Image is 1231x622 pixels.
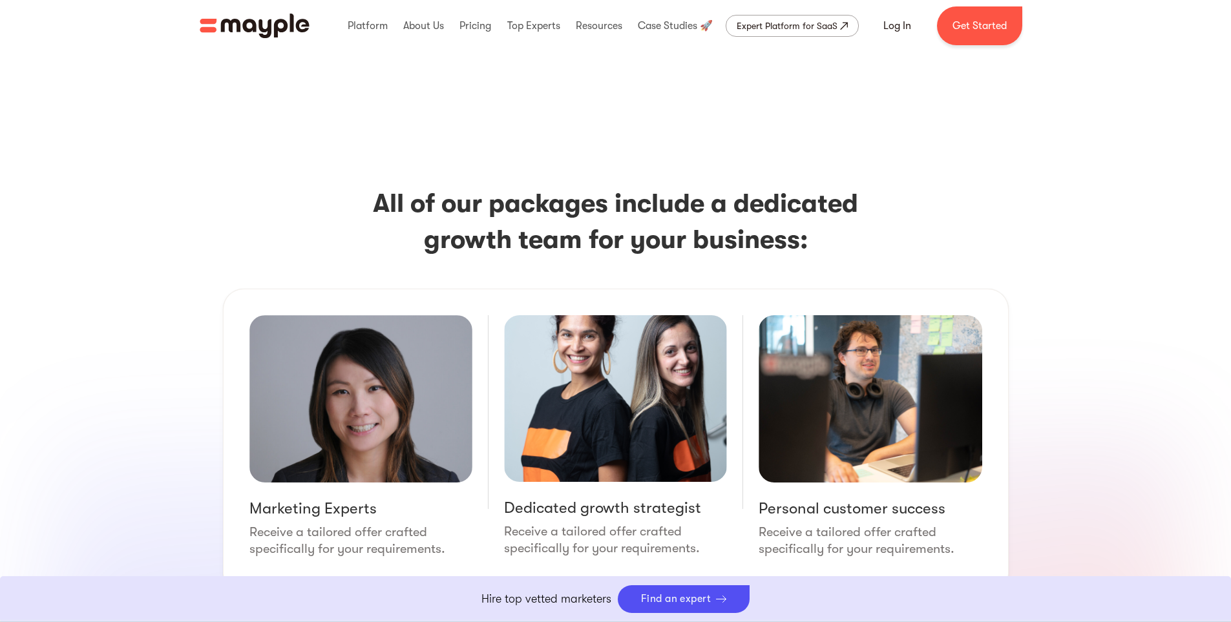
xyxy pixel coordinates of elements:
[223,185,1009,258] h3: All of our packages include a dedicated growth team for your business:
[726,15,859,37] a: Expert Platform for SaaS
[868,10,927,41] a: Log In
[249,498,473,519] p: Marketing Experts
[573,5,626,47] div: Resources
[200,14,310,38] img: Mayple logo
[400,5,447,47] div: About Us
[504,497,728,518] p: Dedicated growth strategist
[504,5,563,47] div: Top Experts
[344,5,391,47] div: Platform
[1031,482,1231,622] iframe: Chat Widget
[249,524,473,557] p: Receive a tailored offer crafted specifically for your requirements.
[200,14,310,38] a: home
[504,523,728,557] p: Receive a tailored offer crafted specifically for your requirements.
[641,593,711,605] div: Find an expert
[737,18,837,34] div: Expert Platform for SaaS
[937,6,1022,45] a: Get Started
[456,5,494,47] div: Pricing
[759,524,982,557] p: Receive a tailored offer crafted specifically for your requirements.
[481,590,611,608] p: Hire top vetted marketers
[759,498,982,519] p: Personal customer success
